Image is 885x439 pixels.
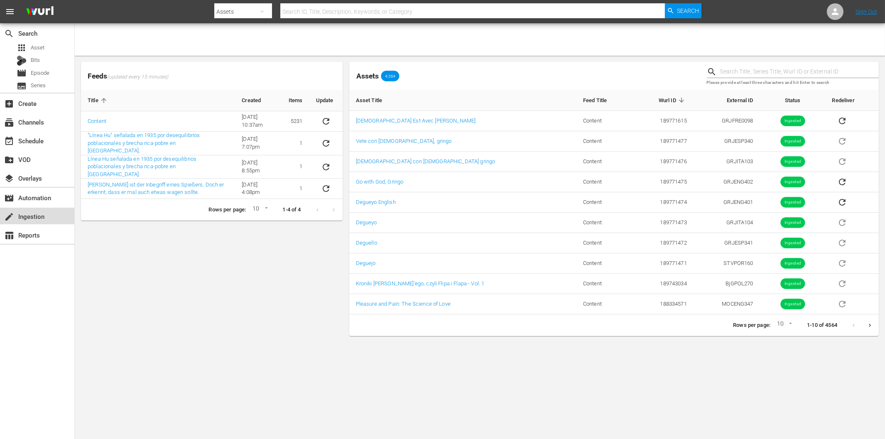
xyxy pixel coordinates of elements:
span: 4,564 [381,74,400,78]
td: GRJITA104 [694,213,760,233]
td: Content [576,274,632,294]
td: Content [576,253,632,274]
a: [DEMOGRAPHIC_DATA] con [DEMOGRAPHIC_DATA] gringo [356,158,495,164]
span: VOD [4,155,14,165]
span: Ingested [780,199,805,206]
span: Created [242,97,272,104]
a: Kroniki [PERSON_NAME]’ego, czyli Flipa i Flapa - Vol. 1 [356,280,485,287]
span: Series [17,81,27,91]
span: Asset is in future lineups. Remove all episodes that contain this asset before redelivering [832,239,852,245]
a: Sign Out [856,8,877,15]
img: ans4CAIJ8jUAAAAAAAAAAAAAAAAAAAAAAAAgQb4GAAAAAAAAAAAAAAAAAAAAAAAAJMjXAAAAAAAAAAAAAAAAAAAAAAAAgAT5G... [20,2,60,22]
td: 188334571 [632,294,694,314]
td: [DATE] 7:07pm [235,132,282,155]
th: External ID [694,90,760,111]
span: Assets [356,72,379,80]
a: [PERSON_NAME] ist der Inbegriff eines Spießers. Doch er erkennt, dass er mal auch etwas wagen sol... [88,181,224,196]
div: 10 [249,204,269,216]
td: 5231 [282,111,309,132]
span: Ingested [780,220,805,226]
div: Bits [17,56,27,66]
td: Content [576,111,632,131]
a: Go with God, Gringo [356,179,404,185]
td: 189771475 [632,172,694,192]
td: 189743034 [632,274,694,294]
td: [DATE] 10:37am [235,111,282,132]
td: [DATE] 4:08pm [235,179,282,199]
span: Title [88,97,109,104]
td: Content [576,152,632,172]
td: GRJESP340 [694,131,760,152]
td: GRJESP341 [694,233,760,253]
td: 1 [282,132,309,155]
span: Asset is in future lineups. Remove all episodes that contain this asset before redelivering [832,280,852,286]
td: Content [576,131,632,152]
span: Episode [17,68,27,78]
td: [DATE] 8:55pm [235,155,282,179]
span: movie_filter [4,193,14,203]
span: Series [31,81,46,90]
span: Asset is in future lineups. Remove all episodes that contain this asset before redelivering [832,158,852,164]
table: sticky table [349,90,879,314]
td: 189771471 [632,253,694,274]
span: Asset Title [356,96,393,104]
span: Ingested [780,281,805,287]
span: Asset is in future lineups. Remove all episodes that contain this asset before redelivering [832,137,852,144]
a: Content [88,118,106,124]
td: Content [576,172,632,192]
span: (updated every 15 minutes) [107,74,168,81]
a: Degueyo English [356,199,396,205]
td: STVPOR160 [694,253,760,274]
div: 10 [774,319,794,331]
span: menu [5,7,15,17]
a: Degueyo [356,219,377,226]
th: Status [760,90,826,111]
span: Channels [4,118,14,128]
span: Asset [17,43,27,53]
td: 189771476 [632,152,694,172]
td: GRJENG401 [694,192,760,213]
td: GRJENG402 [694,172,760,192]
span: Episode [31,69,49,77]
td: 189771473 [632,213,694,233]
td: Content [576,192,632,213]
span: Feeds [81,69,343,83]
td: GRJITA103 [694,152,760,172]
span: Ingested [780,179,805,185]
span: Schedule [4,136,14,146]
td: 189771477 [632,131,694,152]
th: Feed Title [576,90,632,111]
td: Content [576,213,632,233]
td: 1 [282,155,309,179]
button: Search [665,3,701,18]
a: "Línea Hu" señalada en 1935 por desequilibrios poblacionales y brecha rica-pobre en [GEOGRAPHIC_D... [88,132,200,154]
span: Search [677,3,699,18]
span: Asset is in future lineups. Remove all episodes that contain this asset before redelivering [832,260,852,266]
span: Ingested [780,159,805,165]
td: MOCENG347 [694,294,760,314]
a: Deguello [356,240,377,246]
a: Deguejo [356,260,376,266]
span: Asset is in future lineups. Remove all episodes that contain this asset before redelivering [832,300,852,307]
span: Asset [31,44,44,52]
span: Create [4,99,14,109]
a: Línea Hu señalada en 1935 por desequilibrios poblacionales y brecha rica-pobre en [GEOGRAPHIC_DATA]. [88,156,196,177]
td: 189771615 [632,111,694,131]
p: Rows per page: [733,321,770,329]
span: Reports [4,231,14,240]
span: Ingested [780,301,805,307]
span: Asset is in future lineups. Remove all episodes that contain this asset before redelivering [832,219,852,225]
input: Search Title, Series Title, Wurl ID or External ID [720,66,879,78]
span: Overlays [4,174,14,184]
span: Search [4,29,14,39]
td: 189771472 [632,233,694,253]
th: Update [309,90,343,111]
td: 1 [282,179,309,199]
p: Please provide at least three characters and hit Enter to search [707,79,879,86]
p: Rows per page: [208,206,246,214]
button: Next page [862,317,878,334]
td: Content [576,233,632,253]
span: Ingested [780,240,805,246]
p: 1-10 of 4564 [807,321,837,329]
span: Ingestion [4,212,14,222]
